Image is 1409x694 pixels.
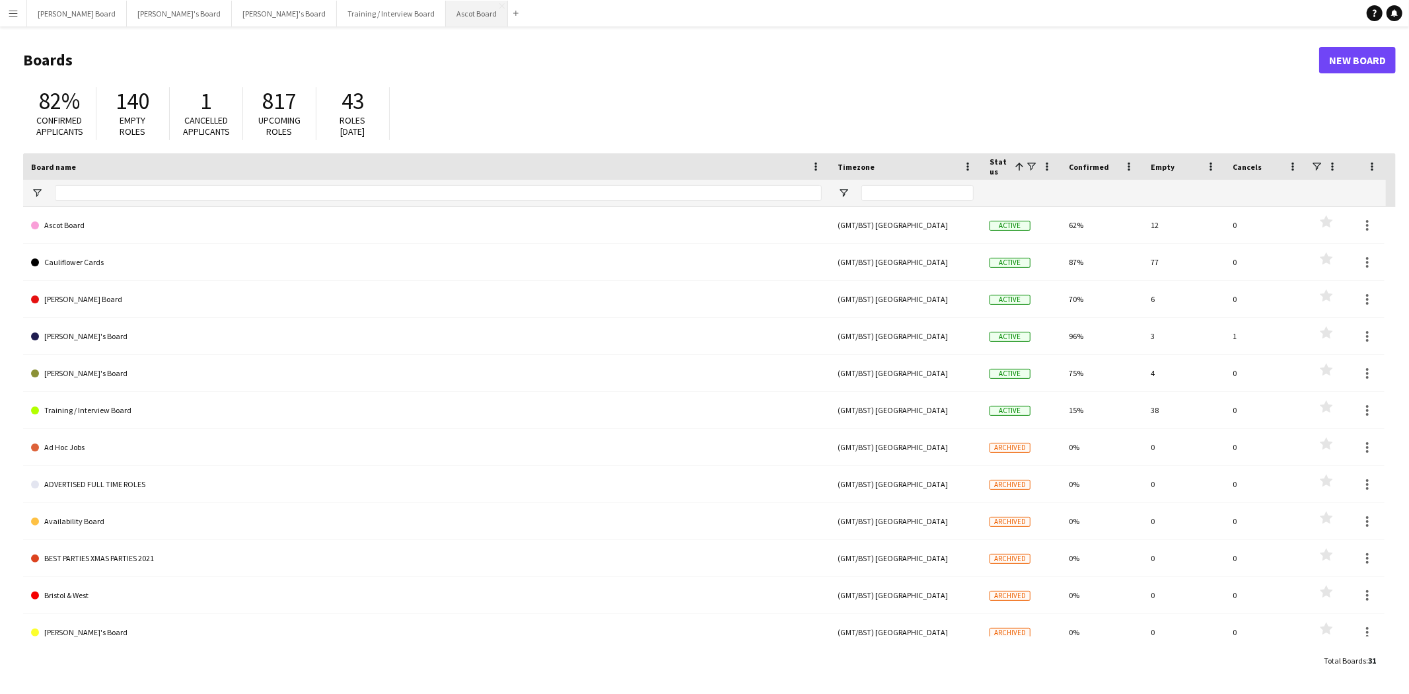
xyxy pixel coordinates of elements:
[830,577,982,613] div: (GMT/BST) [GEOGRAPHIC_DATA]
[1225,540,1307,576] div: 0
[201,87,212,116] span: 1
[120,114,146,137] span: Empty roles
[1324,648,1376,674] div: :
[1225,244,1307,280] div: 0
[31,187,43,199] button: Open Filter Menu
[1225,466,1307,502] div: 0
[1061,355,1143,391] div: 75%
[1143,392,1225,428] div: 38
[1061,503,1143,539] div: 0%
[990,295,1030,305] span: Active
[27,1,127,26] button: [PERSON_NAME] Board
[1069,162,1109,172] span: Confirmed
[31,429,822,466] a: Ad Hoc Jobs
[1225,281,1307,317] div: 0
[1324,656,1366,666] span: Total Boards
[1143,503,1225,539] div: 0
[990,406,1030,416] span: Active
[990,443,1030,453] span: Archived
[31,207,822,244] a: Ascot Board
[1061,244,1143,280] div: 87%
[1225,392,1307,428] div: 0
[990,258,1030,268] span: Active
[1225,577,1307,613] div: 0
[830,503,982,539] div: (GMT/BST) [GEOGRAPHIC_DATA]
[1143,244,1225,280] div: 77
[232,1,337,26] button: [PERSON_NAME]'s Board
[861,185,974,201] input: Timezone Filter Input
[830,281,982,317] div: (GMT/BST) [GEOGRAPHIC_DATA]
[990,221,1030,231] span: Active
[1151,162,1174,172] span: Empty
[1143,207,1225,243] div: 12
[116,87,150,116] span: 140
[1143,614,1225,650] div: 0
[1061,540,1143,576] div: 0%
[36,114,83,137] span: Confirmed applicants
[830,355,982,391] div: (GMT/BST) [GEOGRAPHIC_DATA]
[1143,577,1225,613] div: 0
[838,187,849,199] button: Open Filter Menu
[31,614,822,651] a: [PERSON_NAME]'s Board
[830,392,982,428] div: (GMT/BST) [GEOGRAPHIC_DATA]
[258,114,301,137] span: Upcoming roles
[830,429,982,465] div: (GMT/BST) [GEOGRAPHIC_DATA]
[990,157,1009,176] span: Status
[1143,355,1225,391] div: 4
[990,591,1030,601] span: Archived
[446,1,508,26] button: Ascot Board
[830,207,982,243] div: (GMT/BST) [GEOGRAPHIC_DATA]
[31,318,822,355] a: [PERSON_NAME]'s Board
[1061,614,1143,650] div: 0%
[830,244,982,280] div: (GMT/BST) [GEOGRAPHIC_DATA]
[55,185,822,201] input: Board name Filter Input
[1061,429,1143,465] div: 0%
[1061,466,1143,502] div: 0%
[990,369,1030,379] span: Active
[990,332,1030,342] span: Active
[337,1,446,26] button: Training / Interview Board
[31,162,76,172] span: Board name
[990,480,1030,490] span: Archived
[1225,355,1307,391] div: 0
[1143,429,1225,465] div: 0
[31,577,822,614] a: Bristol & West
[31,392,822,429] a: Training / Interview Board
[31,503,822,540] a: Availability Board
[23,50,1319,70] h1: Boards
[830,540,982,576] div: (GMT/BST) [GEOGRAPHIC_DATA]
[1143,540,1225,576] div: 0
[990,554,1030,564] span: Archived
[263,87,297,116] span: 817
[1143,466,1225,502] div: 0
[1368,656,1376,666] span: 31
[1061,577,1143,613] div: 0%
[39,87,80,116] span: 82%
[127,1,232,26] button: [PERSON_NAME]'s Board
[31,540,822,577] a: BEST PARTIES XMAS PARTIES 2021
[1061,392,1143,428] div: 15%
[990,628,1030,638] span: Archived
[1143,318,1225,354] div: 3
[342,87,364,116] span: 43
[838,162,875,172] span: Timezone
[31,244,822,281] a: Cauliflower Cards
[1225,318,1307,354] div: 1
[1319,47,1396,73] a: New Board
[31,355,822,392] a: [PERSON_NAME]'s Board
[990,517,1030,527] span: Archived
[183,114,230,137] span: Cancelled applicants
[1061,318,1143,354] div: 96%
[1225,614,1307,650] div: 0
[1225,503,1307,539] div: 0
[340,114,366,137] span: Roles [DATE]
[1061,281,1143,317] div: 70%
[1061,207,1143,243] div: 62%
[1225,429,1307,465] div: 0
[1233,162,1262,172] span: Cancels
[830,466,982,502] div: (GMT/BST) [GEOGRAPHIC_DATA]
[830,614,982,650] div: (GMT/BST) [GEOGRAPHIC_DATA]
[1225,207,1307,243] div: 0
[31,281,822,318] a: [PERSON_NAME] Board
[830,318,982,354] div: (GMT/BST) [GEOGRAPHIC_DATA]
